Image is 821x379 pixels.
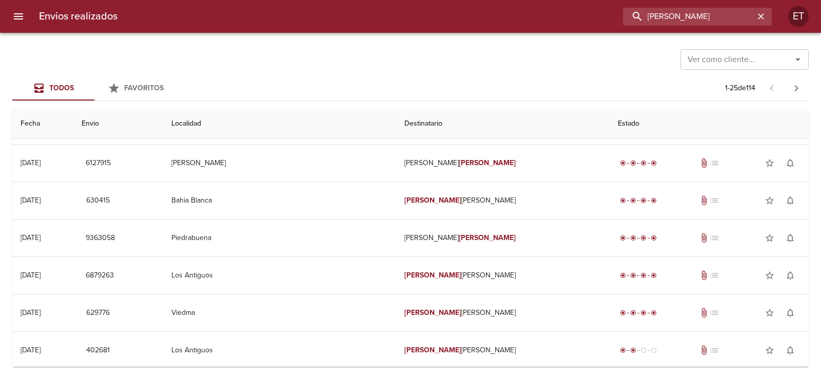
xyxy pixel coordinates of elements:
span: radio_button_checked [630,160,636,166]
span: radio_button_checked [640,272,647,278]
span: Tiene documentos adjuntos [699,195,709,206]
div: [DATE] [21,308,41,317]
input: buscar [623,8,754,26]
span: radio_button_checked [620,160,626,166]
td: Bahia Blanca [163,182,396,219]
span: radio_button_checked [630,197,636,204]
span: radio_button_checked [651,197,657,204]
th: Estado [610,109,809,138]
em: [PERSON_NAME] [459,158,516,167]
span: No tiene pedido asociado [709,158,719,168]
span: No tiene pedido asociado [709,308,719,318]
em: [PERSON_NAME] [404,196,461,205]
em: [PERSON_NAME] [404,346,461,354]
span: star_border [765,195,775,206]
span: star_border [765,270,775,281]
button: Abrir [791,52,805,67]
td: Viedma [163,294,396,331]
span: radio_button_checked [620,310,626,316]
div: Entregado [618,195,659,206]
span: radio_button_checked [630,272,636,278]
th: Envio [73,109,164,138]
span: Favoritos [124,84,164,92]
span: 630415 [86,194,110,207]
span: radio_button_checked [651,310,657,316]
td: [PERSON_NAME] [396,294,610,331]
button: Agregar a favoritos [759,265,780,286]
div: Tabs Envios [12,76,177,101]
td: [PERSON_NAME] [396,220,610,256]
em: [PERSON_NAME] [404,308,461,317]
button: Agregar a favoritos [759,190,780,211]
td: Los Antiguos [163,257,396,294]
span: star_border [765,308,775,318]
span: notifications_none [785,308,795,318]
span: star_border [765,345,775,355]
td: [PERSON_NAME] [396,182,610,219]
em: [PERSON_NAME] [404,271,461,280]
span: radio_button_checked [630,235,636,241]
button: 629776 [82,304,114,323]
span: radio_button_checked [651,235,657,241]
button: Agregar a favoritos [759,340,780,361]
span: radio_button_checked [620,235,626,241]
button: menu [6,4,31,29]
span: 629776 [86,307,110,320]
p: 1 - 25 de 114 [725,83,755,93]
span: Pagina anterior [759,83,784,93]
div: Despachado [618,345,659,355]
div: [DATE] [21,233,41,242]
span: 9363058 [86,232,115,245]
button: Activar notificaciones [780,303,800,323]
th: Fecha [12,109,73,138]
span: No tiene pedido asociado [709,195,719,206]
button: 6127915 [82,154,115,173]
td: [PERSON_NAME] [163,145,396,182]
span: Tiene documentos adjuntos [699,308,709,318]
span: No tiene pedido asociado [709,270,719,281]
em: [PERSON_NAME] [459,233,516,242]
span: radio_button_checked [620,197,626,204]
span: Pagina siguiente [784,76,809,101]
span: radio_button_checked [640,235,647,241]
span: Tiene documentos adjuntos [699,345,709,355]
span: radio_button_unchecked [640,347,647,353]
span: radio_button_checked [630,347,636,353]
span: radio_button_checked [630,310,636,316]
button: Agregar a favoritos [759,303,780,323]
span: 402681 [86,344,110,357]
span: No tiene pedido asociado [709,233,719,243]
div: Abrir información de usuario [788,6,809,27]
span: radio_button_checked [640,160,647,166]
span: Tiene documentos adjuntos [699,233,709,243]
span: notifications_none [785,158,795,168]
h6: Envios realizados [39,8,118,25]
div: [DATE] [21,346,41,354]
div: Entregado [618,308,659,318]
button: 9363058 [82,229,119,248]
button: 630415 [82,191,114,210]
span: radio_button_checked [640,197,647,204]
td: [PERSON_NAME] [396,257,610,294]
div: Entregado [618,233,659,243]
td: Los Antiguos [163,332,396,369]
button: Activar notificaciones [780,265,800,286]
span: radio_button_checked [651,272,657,278]
span: notifications_none [785,270,795,281]
button: Activar notificaciones [780,340,800,361]
span: radio_button_checked [620,347,626,353]
span: radio_button_unchecked [651,347,657,353]
button: 6879263 [82,266,118,285]
span: No tiene pedido asociado [709,345,719,355]
button: Agregar a favoritos [759,228,780,248]
div: ET [788,6,809,27]
span: Todos [49,84,74,92]
span: radio_button_checked [640,310,647,316]
span: 6879263 [86,269,114,282]
button: Activar notificaciones [780,228,800,248]
button: Agregar a favoritos [759,153,780,173]
div: Entregado [618,270,659,281]
td: [PERSON_NAME] [396,332,610,369]
button: Activar notificaciones [780,153,800,173]
button: 402681 [82,341,114,360]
